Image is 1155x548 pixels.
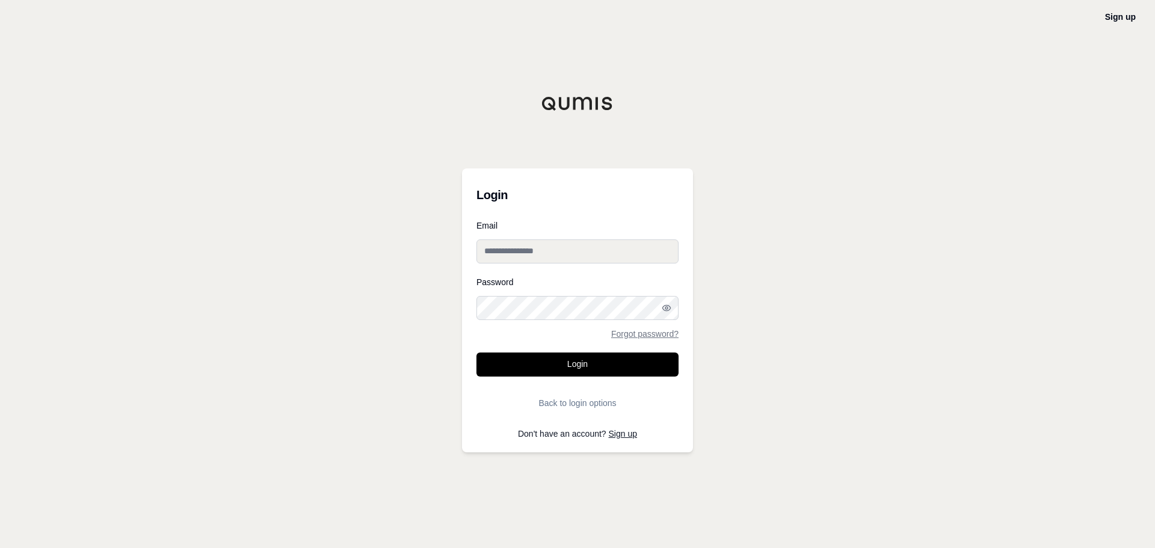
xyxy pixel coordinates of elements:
[476,353,679,377] button: Login
[611,330,679,338] a: Forgot password?
[609,429,637,439] a: Sign up
[476,429,679,438] p: Don't have an account?
[1105,12,1136,22] a: Sign up
[476,183,679,207] h3: Login
[476,278,679,286] label: Password
[476,391,679,415] button: Back to login options
[476,221,679,230] label: Email
[541,96,614,111] img: Qumis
